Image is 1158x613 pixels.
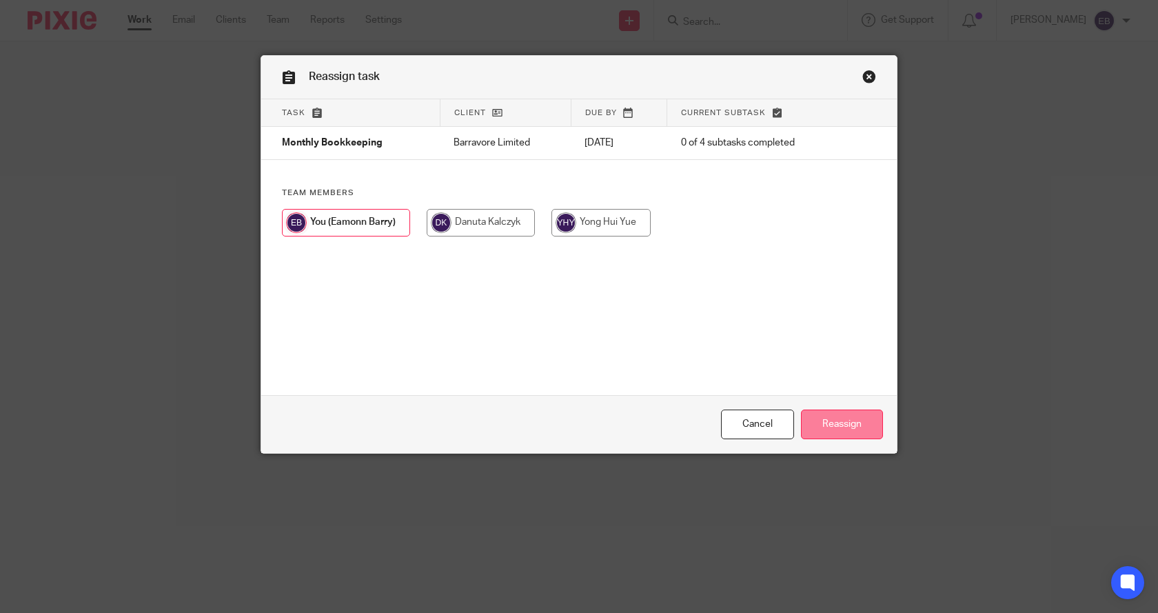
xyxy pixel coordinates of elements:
[585,136,653,150] p: [DATE]
[282,188,876,199] h4: Team members
[862,70,876,88] a: Close this dialog window
[585,109,617,117] span: Due by
[681,109,766,117] span: Current subtask
[282,109,305,117] span: Task
[282,139,383,148] span: Monthly Bookkeeping
[721,410,794,439] a: Close this dialog window
[309,71,380,82] span: Reassign task
[667,127,845,160] td: 0 of 4 subtasks completed
[454,109,486,117] span: Client
[454,136,557,150] p: Barravore Limited
[801,410,883,439] input: Reassign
